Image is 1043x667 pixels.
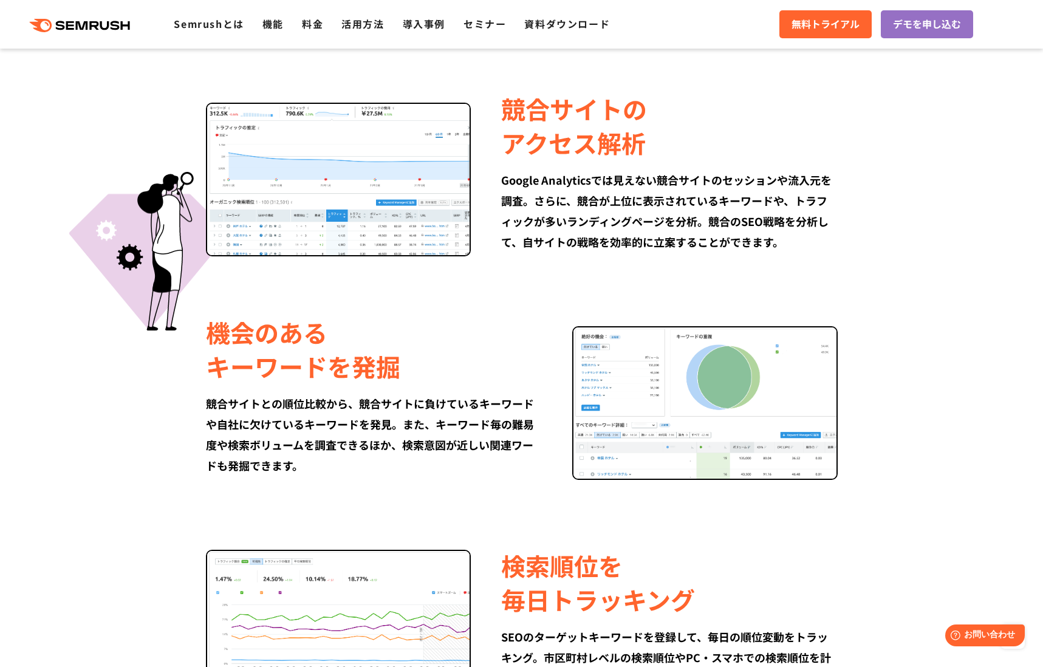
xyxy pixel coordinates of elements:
[174,16,244,31] a: Semrushとは
[792,16,860,32] span: 無料トライアル
[779,10,872,38] a: 無料トライアル
[501,169,837,252] div: Google Analyticsでは見えない競合サイトのセッションや流入元を調査。さらに、競合が上位に表示されているキーワードや、トラフィックが多いランディングページを分析。競合のSEO戦略を分...
[501,549,837,617] div: 検索順位を 毎日トラッキング
[206,393,542,476] div: 競合サイトとの順位比較から、競合サイトに負けているキーワードや自社に欠けているキーワードを発見。また、キーワード毎の難易度や検索ボリュームを調査できるほか、検索意図が近しい関連ワードも発掘できます。
[206,315,542,383] div: 機会のある キーワードを発掘
[262,16,284,31] a: 機能
[881,10,973,38] a: デモを申し込む
[341,16,384,31] a: 活用方法
[302,16,323,31] a: 料金
[935,620,1030,654] iframe: Help widget launcher
[524,16,610,31] a: 資料ダウンロード
[501,92,837,160] div: 競合サイトの アクセス解析
[463,16,506,31] a: セミナー
[893,16,961,32] span: デモを申し込む
[403,16,445,31] a: 導入事例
